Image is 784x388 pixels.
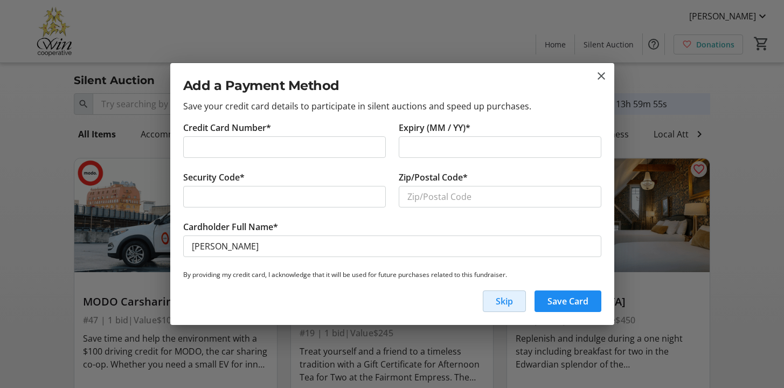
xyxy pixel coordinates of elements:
[483,290,526,312] button: Skip
[192,141,377,154] iframe: Secure card number input frame
[183,171,245,184] label: Security Code*
[183,220,278,233] label: Cardholder Full Name*
[399,186,601,207] input: Zip/Postal Code
[183,121,271,134] label: Credit Card Number*
[595,70,608,82] button: close
[399,121,470,134] label: Expiry (MM / YY)*
[183,270,601,280] p: By providing my credit card, I acknowledge that it will be used for future purchases related to t...
[407,141,593,154] iframe: Secure expiration date input frame
[183,100,601,113] p: Save your credit card details to participate in silent auctions and speed up purchases.
[192,190,377,203] iframe: Secure CVC input frame
[183,76,601,95] h2: Add a Payment Method
[535,290,601,312] button: Save Card
[183,235,601,257] input: Card Holder Name
[399,171,468,184] label: Zip/Postal Code*
[547,295,588,308] span: Save Card
[496,295,513,308] span: Skip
